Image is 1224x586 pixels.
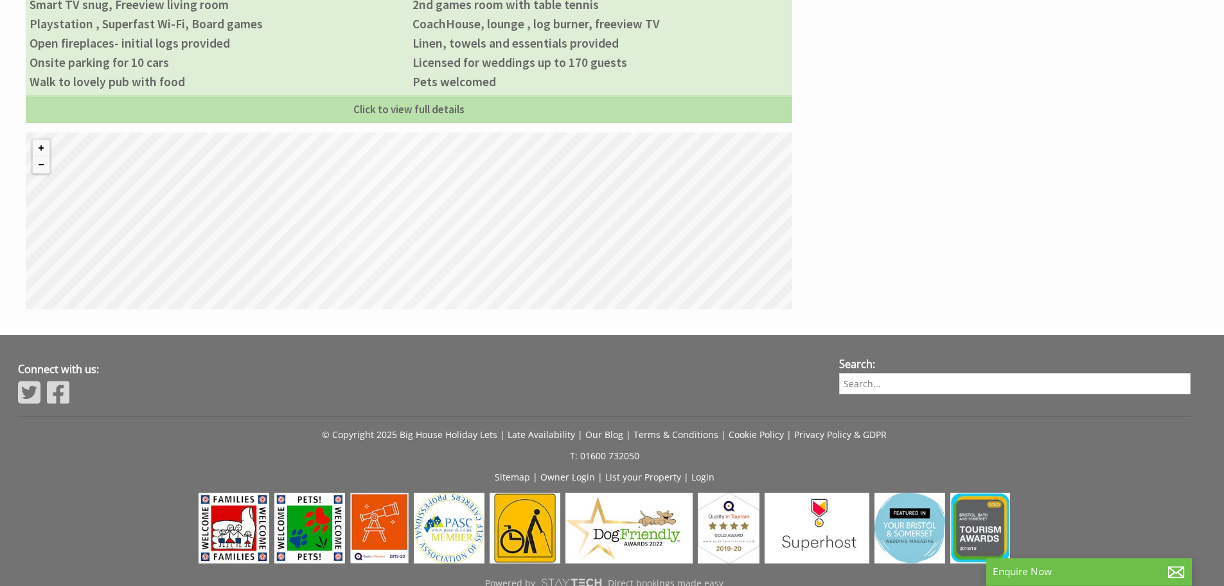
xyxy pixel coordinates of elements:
[721,428,726,441] span: |
[765,493,869,563] img: Airbnb - Superhost
[786,428,792,441] span: |
[409,53,792,72] li: Licensed for weddings up to 170 guests
[409,72,792,91] li: Pets welcomed
[874,493,945,563] img: Your Bristol & Somerset Wedding Magazine - 2024 - Your Bristol & Somerset Wedding Magazine - 2024
[500,428,505,441] span: |
[26,133,792,309] canvas: Map
[794,428,887,441] a: Privacy Policy & GDPR
[26,33,409,53] li: Open fireplaces- initial logs provided
[691,471,714,483] a: Login
[33,156,49,173] button: Zoom out
[26,95,792,123] a: Click to view full details
[698,493,760,563] img: Quality in Tourism - Gold Award
[570,450,639,462] a: T: 01600 732050
[322,428,497,441] a: © Copyright 2025 Big House Holiday Lets
[508,428,575,441] a: Late Availability
[598,471,603,483] span: |
[729,428,784,441] a: Cookie Policy
[839,373,1191,394] input: Search...
[565,493,692,563] img: Dog Friendly Awards - Dog Friendly - Dog Friendly Awards
[993,565,1185,578] p: Enquire Now
[533,471,538,483] span: |
[26,14,409,33] li: Playstation , Superfast Wi-Fi, Board games
[839,357,1191,371] h3: Search:
[585,428,623,441] a: Our Blog
[409,14,792,33] li: CoachHouse, lounge , log burner, freeview TV
[950,493,1010,563] img: Bristol, bath & somerset tourism awards - Bristol, bath & somerset tourism awards
[47,380,69,405] img: Facebook
[350,493,409,563] img: Quality in Tourism - Great4 Dark Skies
[605,471,681,483] a: List your Property
[26,53,409,72] li: Onsite parking for 10 cars
[26,72,409,91] li: Walk to lovely pub with food
[626,428,631,441] span: |
[540,471,595,483] a: Owner Login
[199,493,269,563] img: Visit England - Families Welcome
[578,428,583,441] span: |
[33,140,49,156] button: Zoom in
[684,471,689,483] span: |
[18,380,40,405] img: Twitter
[414,493,484,563] img: PASC - PASC UK Members
[634,428,718,441] a: Terms & Conditions
[18,362,815,376] h3: Connect with us:
[274,493,345,563] img: Visit England - Pets Welcome
[495,471,530,483] a: Sitemap
[490,493,560,563] img: Mobility - Mobility
[409,33,792,53] li: Linen, towels and essentials provided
